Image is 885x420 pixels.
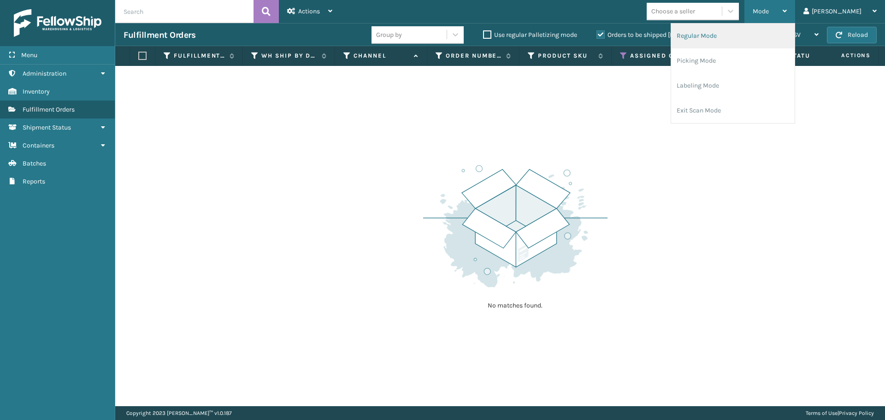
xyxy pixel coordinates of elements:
span: Actions [298,7,320,15]
span: Reports [23,177,45,185]
span: Fulfillment Orders [23,106,75,113]
li: Picking Mode [671,48,795,73]
img: logo [14,9,101,37]
button: Reload [827,27,877,43]
a: Privacy Policy [839,410,874,416]
span: Administration [23,70,66,77]
label: WH Ship By Date [261,52,317,60]
span: Inventory [23,88,50,95]
span: Containers [23,142,54,149]
li: Labeling Mode [671,73,795,98]
label: Fulfillment Order Id [174,52,225,60]
li: Regular Mode [671,24,795,48]
span: Batches [23,160,46,167]
label: Order Number [446,52,501,60]
label: Use regular Palletizing mode [483,31,577,39]
span: Actions [812,48,876,63]
span: Menu [21,51,37,59]
label: Orders to be shipped [DATE] [596,31,686,39]
label: Product SKU [538,52,594,60]
p: Copyright 2023 [PERSON_NAME]™ v 1.0.187 [126,406,232,420]
label: Assigned Carrier Service [630,52,752,60]
span: Shipment Status [23,124,71,131]
li: Exit Scan Mode [671,98,795,123]
div: Choose a seller [651,6,695,16]
div: | [806,406,874,420]
div: Group by [376,30,402,40]
h3: Fulfillment Orders [124,30,195,41]
label: Channel [354,52,409,60]
span: Mode [753,7,769,15]
a: Terms of Use [806,410,838,416]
